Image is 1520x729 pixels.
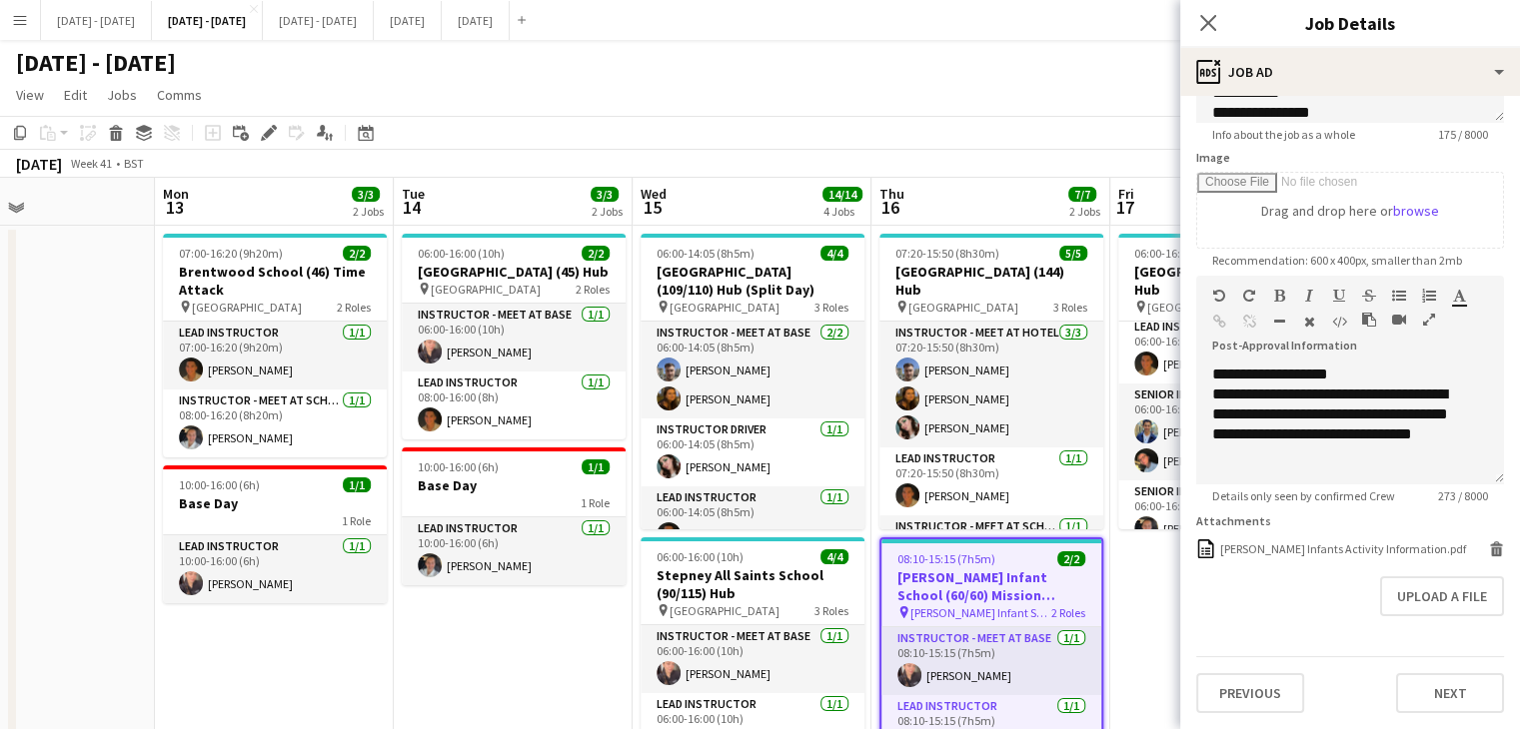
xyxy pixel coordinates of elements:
[64,86,87,104] span: Edit
[876,196,904,219] span: 16
[402,371,626,439] app-card-role: Lead Instructor1/108:00-16:00 (8h)[PERSON_NAME]
[641,234,864,529] div: 06:00-14:05 (8h5m)4/4[GEOGRAPHIC_DATA] (109/110) Hub (Split Day) [GEOGRAPHIC_DATA]3 RolesInstruct...
[442,1,510,40] button: [DATE]
[1422,288,1436,304] button: Ordered List
[1196,127,1371,142] span: Info about the job as a whole
[641,322,864,418] app-card-role: Instructor - Meet at Base2/206:00-14:05 (8h5m)[PERSON_NAME][PERSON_NAME]
[163,263,387,299] h3: Brentwood School (46) Time Attack
[163,185,189,203] span: Mon
[163,389,387,457] app-card-role: Instructor - Meet at School1/108:00-16:20 (8h20m)[PERSON_NAME]
[1362,288,1376,304] button: Strikethrough
[402,234,626,439] app-job-card: 06:00-16:00 (10h)2/2[GEOGRAPHIC_DATA] (45) Hub [GEOGRAPHIC_DATA]2 RolesInstructor - Meet at Base1...
[192,300,302,315] span: [GEOGRAPHIC_DATA]
[1422,127,1504,142] span: 175 / 8000
[670,300,779,315] span: [GEOGRAPHIC_DATA]
[881,568,1101,604] h3: [PERSON_NAME] Infant School (60/60) Mission Possible
[638,196,667,219] span: 15
[657,549,744,564] span: 06:00-16:00 (10h)
[1118,263,1342,299] h3: [GEOGRAPHIC_DATA] (240) Hub
[163,465,387,603] app-job-card: 10:00-16:00 (6h)1/1Base Day1 RoleLead Instructor1/110:00-16:00 (6h)[PERSON_NAME]
[1362,312,1376,328] button: Paste as plain text
[641,185,667,203] span: Wed
[1196,488,1411,503] span: Details only seen by confirmed Crew
[581,495,610,510] span: 1 Role
[263,1,374,40] button: [DATE] - [DATE]
[56,82,95,108] a: Edit
[657,246,755,261] span: 06:00-14:05 (8h5m)
[1115,196,1134,219] span: 17
[1118,316,1342,383] app-card-role: Lead Instructor1/106:00-16:00 (10h)[PERSON_NAME]
[582,459,610,474] span: 1/1
[342,513,371,528] span: 1 Role
[1212,288,1226,304] button: Undo
[592,204,623,219] div: 2 Jobs
[908,300,1018,315] span: [GEOGRAPHIC_DATA]
[1059,246,1087,261] span: 5/5
[16,154,62,174] div: [DATE]
[163,322,387,389] app-card-role: Lead Instructor1/107:00-16:20 (9h20m)[PERSON_NAME]
[1068,187,1096,202] span: 7/7
[670,603,779,618] span: [GEOGRAPHIC_DATA]
[1332,288,1346,304] button: Underline
[1302,288,1316,304] button: Italic
[163,494,387,512] h3: Base Day
[1422,488,1504,503] span: 273 / 8000
[1422,312,1436,328] button: Fullscreen
[66,156,116,171] span: Week 41
[152,1,263,40] button: [DATE] - [DATE]
[402,263,626,281] h3: [GEOGRAPHIC_DATA] (45) Hub
[641,486,864,554] app-card-role: Lead Instructor1/106:00-14:05 (8h5m)[PERSON_NAME]
[353,204,384,219] div: 2 Jobs
[1118,383,1342,480] app-card-role: Senior Instructor2/206:00-16:00 (10h)[PERSON_NAME][PERSON_NAME]
[179,246,283,261] span: 07:00-16:20 (9h20m)
[576,282,610,297] span: 2 Roles
[879,234,1103,529] app-job-card: 07:20-15:50 (8h30m)5/5[GEOGRAPHIC_DATA] (144) Hub [GEOGRAPHIC_DATA]3 RolesInstructor - Meet at Ho...
[343,477,371,492] span: 1/1
[1272,288,1286,304] button: Bold
[897,551,995,566] span: 08:10-15:15 (7h5m)
[163,234,387,457] div: 07:00-16:20 (9h20m)2/2Brentwood School (46) Time Attack [GEOGRAPHIC_DATA]2 RolesLead Instructor1/...
[879,447,1103,515] app-card-role: Lead Instructor1/107:20-15:50 (8h30m)[PERSON_NAME]
[1069,204,1100,219] div: 2 Jobs
[641,566,864,602] h3: Stepney All Saints School (90/115) Hub
[1180,48,1520,96] div: Job Ad
[879,263,1103,299] h3: [GEOGRAPHIC_DATA] (144) Hub
[879,515,1103,583] app-card-role: Instructor - Meet at School1/1
[402,185,425,203] span: Tue
[814,300,848,315] span: 3 Roles
[1053,300,1087,315] span: 3 Roles
[641,418,864,486] app-card-role: Instructor Driver1/106:00-14:05 (8h5m)[PERSON_NAME]
[160,196,189,219] span: 13
[822,187,862,202] span: 14/14
[8,82,52,108] a: View
[1147,300,1257,315] span: [GEOGRAPHIC_DATA]
[1196,513,1271,528] label: Attachments
[823,204,861,219] div: 4 Jobs
[1118,185,1134,203] span: Fri
[431,282,541,297] span: [GEOGRAPHIC_DATA]
[124,156,144,171] div: BST
[1196,673,1304,713] button: Previous
[881,627,1101,695] app-card-role: Instructor - Meet at Base1/108:10-15:15 (7h5m)[PERSON_NAME]
[1051,605,1085,620] span: 2 Roles
[418,459,499,474] span: 10:00-16:00 (6h)
[107,86,137,104] span: Jobs
[418,246,505,261] span: 06:00-16:00 (10h)
[1242,288,1256,304] button: Redo
[157,86,202,104] span: Comms
[41,1,152,40] button: [DATE] - [DATE]
[402,447,626,585] app-job-card: 10:00-16:00 (6h)1/1Base Day1 RoleLead Instructor1/110:00-16:00 (6h)[PERSON_NAME]
[337,300,371,315] span: 2 Roles
[179,477,260,492] span: 10:00-16:00 (6h)
[1392,288,1406,304] button: Unordered List
[16,86,44,104] span: View
[879,322,1103,447] app-card-role: Instructor - Meet at Hotel3/307:20-15:50 (8h30m)[PERSON_NAME][PERSON_NAME][PERSON_NAME]
[1118,234,1342,529] app-job-card: 06:00-16:00 (10h)8/8[GEOGRAPHIC_DATA] (240) Hub [GEOGRAPHIC_DATA]4 Roles[PERSON_NAME][PERSON_NAME...
[1302,314,1316,330] button: Clear Formatting
[820,549,848,564] span: 4/4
